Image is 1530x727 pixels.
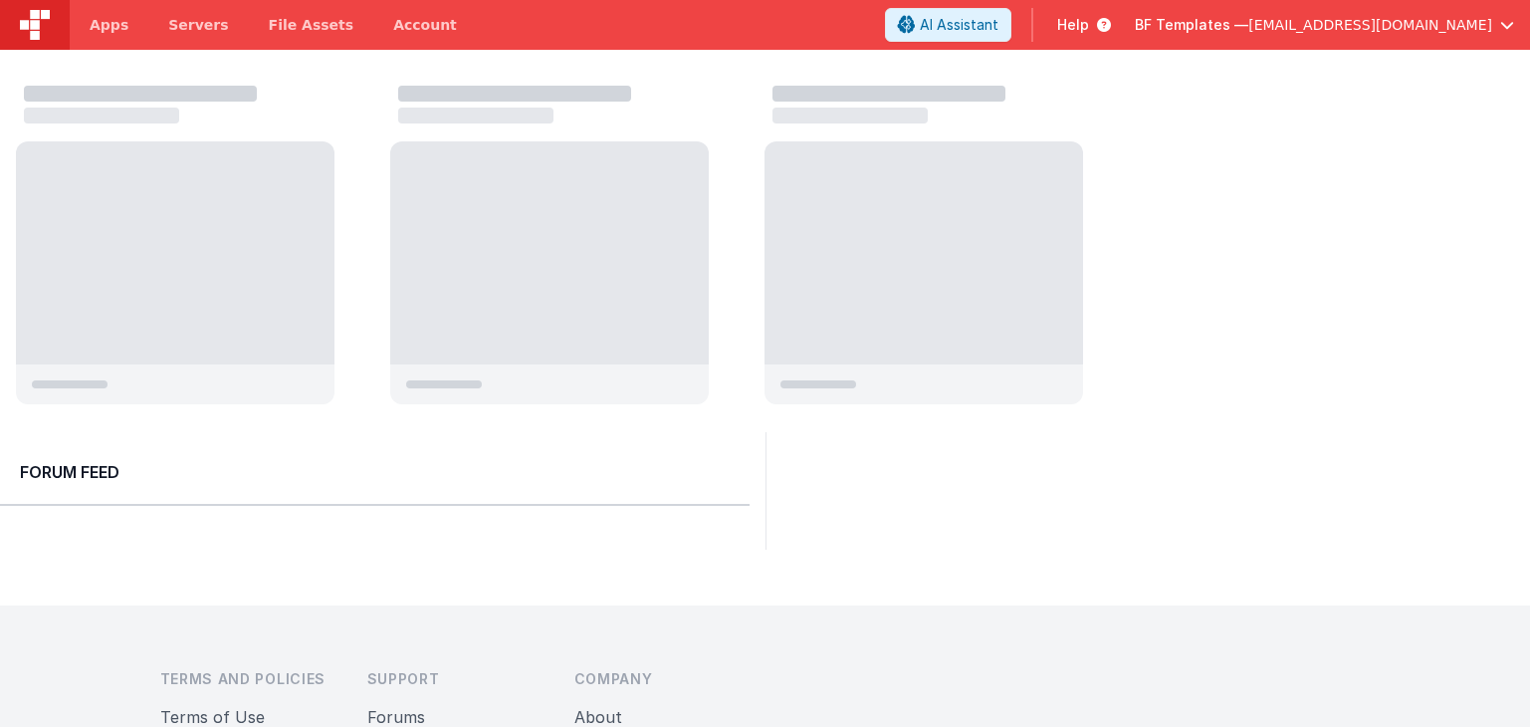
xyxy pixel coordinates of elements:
button: BF Templates — [EMAIL_ADDRESS][DOMAIN_NAME] [1135,15,1514,35]
h3: Terms and Policies [160,669,335,689]
span: File Assets [269,15,354,35]
a: About [574,707,622,727]
span: Help [1057,15,1089,35]
span: [EMAIL_ADDRESS][DOMAIN_NAME] [1248,15,1492,35]
h2: Forum Feed [20,460,730,484]
a: Terms of Use [160,707,265,727]
h3: Support [367,669,543,689]
span: BF Templates — [1135,15,1248,35]
span: Servers [168,15,228,35]
h3: Company [574,669,750,689]
span: AI Assistant [920,15,998,35]
button: AI Assistant [885,8,1011,42]
span: Apps [90,15,128,35]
